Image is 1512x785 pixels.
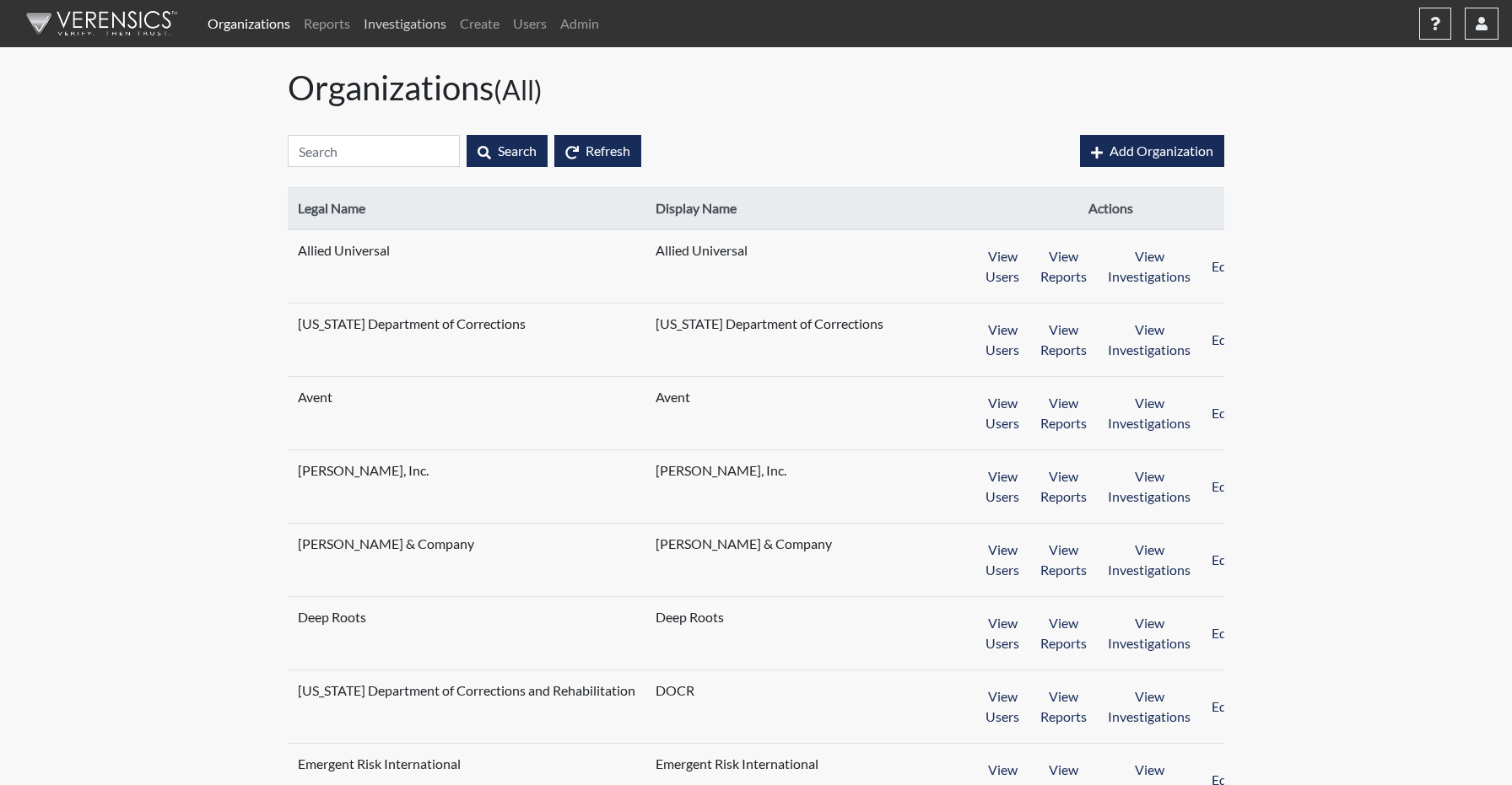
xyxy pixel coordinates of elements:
[298,680,635,701] span: [US_STATE] Department of Corrections and Rehabilitation
[298,240,509,261] span: Allied Universal
[656,754,867,774] span: Emergent Risk International
[201,7,297,40] a: Organizations
[1201,314,1246,366] button: Edit
[975,240,1030,293] button: View Users
[975,460,1030,513] button: View Users
[1201,680,1246,733] button: Edit
[1097,680,1201,733] button: View Investigations
[288,135,460,167] input: Search
[288,188,645,230] th: Legal Name
[1097,314,1201,366] button: View Investigations
[964,188,1256,230] th: Actions
[656,534,867,554] span: [PERSON_NAME] & Company
[656,387,867,407] span: Avent
[656,607,867,627] span: Deep Roots
[586,142,630,159] span: Refresh
[1029,314,1098,366] button: View Reports
[975,534,1030,586] button: View Users
[1029,680,1098,733] button: View Reports
[1029,534,1098,586] button: View Reports
[1201,387,1246,439] button: Edit
[975,680,1030,733] button: View Users
[1201,460,1246,513] button: Edit
[467,135,548,167] button: Search
[288,67,1224,108] h1: Organizations
[506,7,553,40] a: Users
[1097,607,1201,659] button: View Investigations
[1029,240,1098,293] button: View Reports
[1097,240,1201,293] button: View Investigations
[298,754,509,774] span: Emergent Risk International
[498,142,537,159] span: Search
[1029,607,1098,659] button: View Reports
[298,387,509,407] span: Avent
[656,240,867,261] span: Allied Universal
[1029,387,1098,439] button: View Reports
[1080,135,1224,167] button: Add Organization
[1097,534,1201,586] button: View Investigations
[554,135,641,167] button: Refresh
[656,314,883,334] span: [US_STATE] Department of Corrections
[553,7,606,40] a: Admin
[298,607,509,627] span: Deep Roots
[656,460,867,481] span: [PERSON_NAME], Inc.
[1097,387,1201,439] button: View Investigations
[975,314,1030,366] button: View Users
[975,387,1030,439] button: View Users
[494,73,543,106] small: (All)
[645,188,964,230] th: Display Name
[453,7,506,40] a: Create
[975,607,1030,659] button: View Users
[1097,460,1201,513] button: View Investigations
[298,314,526,334] span: [US_STATE] Department of Corrections
[357,7,453,40] a: Investigations
[1110,142,1213,159] span: Add Organization
[1201,240,1246,293] button: Edit
[656,680,867,701] span: DOCR
[1201,534,1246,586] button: Edit
[298,460,509,481] span: [PERSON_NAME], Inc.
[1029,460,1098,513] button: View Reports
[1201,607,1246,659] button: Edit
[298,534,509,554] span: [PERSON_NAME] & Company
[297,7,357,40] a: Reports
